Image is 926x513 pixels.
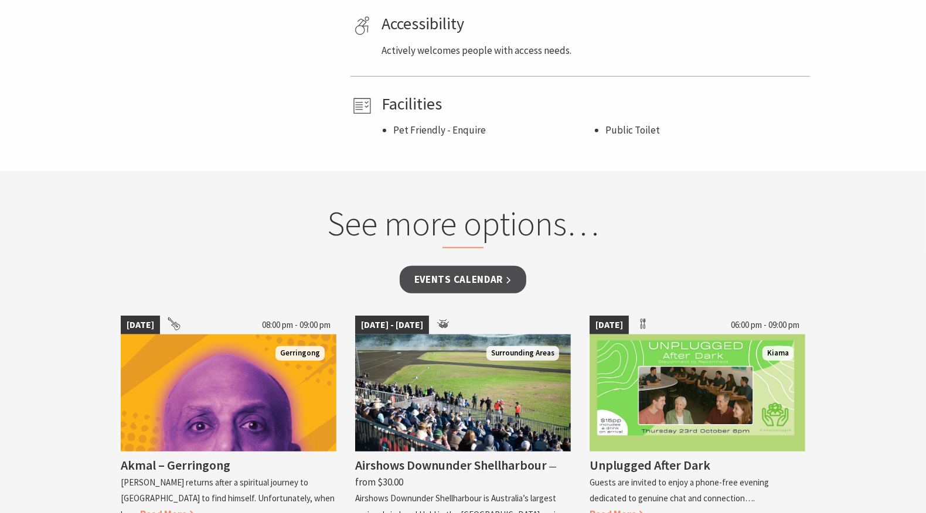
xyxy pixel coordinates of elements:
[590,457,710,473] h4: Unplugged After Dark
[382,14,806,34] h4: Accessibility
[121,334,336,452] img: Akmal - LIVE
[355,334,571,452] img: Grandstand crowd enjoying the close view of the display and mountains
[355,457,547,473] h4: Airshows Downunder Shellharbour
[121,457,230,473] h4: Akmal – Gerringong
[400,266,527,293] a: Events Calendar
[762,346,794,361] span: Kiama
[605,122,806,138] li: Public Toilet
[355,316,429,334] span: [DATE] - [DATE]
[486,346,559,361] span: Surrounding Areas
[240,203,687,249] h2: See more options…
[393,122,594,138] li: Pet Friendly - Enquire
[256,316,336,334] span: 08:00 pm - 09:00 pm
[590,316,629,334] span: [DATE]
[725,316,805,334] span: 06:00 pm - 09:00 pm
[382,94,806,114] h4: Facilities
[382,43,806,59] p: Actively welcomes people with access needs.
[590,477,769,504] p: Guests are invited to enjoy a phone-free evening dedicated to genuine chat and connection….
[121,316,160,334] span: [DATE]
[275,346,325,361] span: Gerringong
